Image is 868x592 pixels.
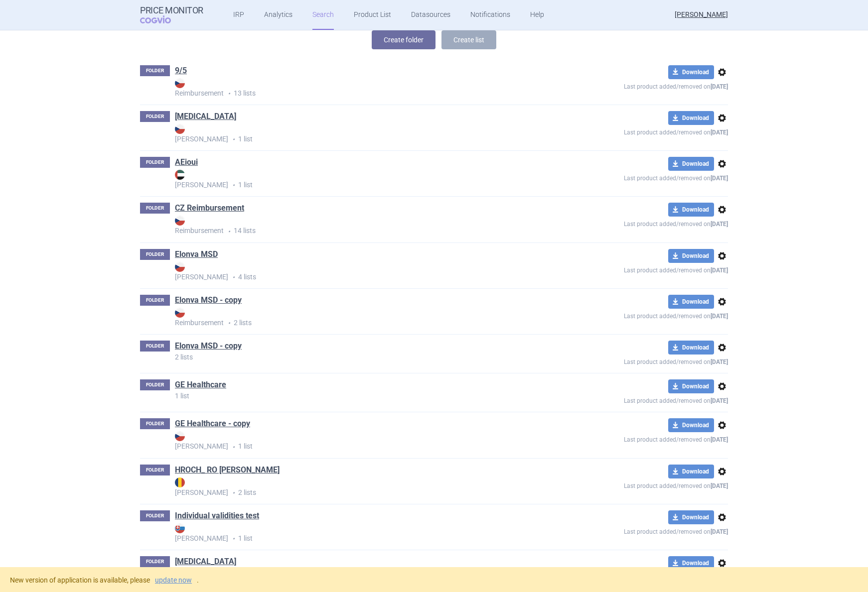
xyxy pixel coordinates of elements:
p: FOLDER [140,157,170,168]
a: [MEDICAL_DATA] [175,556,236,567]
a: Price MonitorCOGVIO [140,5,203,24]
p: FOLDER [140,510,170,521]
a: GE Healthcare - copy [175,418,250,429]
a: Elonva MSD [175,249,218,260]
button: Download [668,510,714,524]
p: 13 lists [175,78,552,99]
p: Last product added/removed on [552,432,728,445]
p: Last product added/removed on [552,171,728,183]
h1: 9/5 [175,65,187,78]
p: FOLDER [140,295,170,306]
h1: Individual validities test [175,510,259,523]
strong: [PERSON_NAME] [175,431,552,450]
p: FOLDER [140,65,170,76]
button: Create folder [372,30,435,49]
p: FOLDER [140,341,170,352]
strong: Reimbursement [175,308,552,327]
h1: Jardiance [175,556,236,569]
img: CZ [175,262,185,272]
a: Individual validities test [175,510,259,521]
button: Download [668,203,714,217]
p: 1 list [175,392,552,399]
strong: [PERSON_NAME] [175,170,552,189]
p: 2 lists [175,354,552,360]
strong: [DATE] [711,436,728,443]
p: 14 lists [175,216,552,236]
i: • [228,134,238,144]
strong: [DATE] [711,267,728,274]
a: HROCH_ RO [PERSON_NAME] [175,465,280,475]
img: RO [175,477,185,487]
strong: [PERSON_NAME] [175,477,552,496]
p: Last product added/removed on [552,79,728,92]
img: CZ [175,216,185,226]
h1: Elonva MSD [175,249,218,262]
strong: [PERSON_NAME] [175,523,552,542]
a: Elonva MSD - copy [175,295,242,306]
strong: Price Monitor [140,5,203,15]
a: [MEDICAL_DATA] [175,111,236,122]
p: Last product added/removed on [552,263,728,275]
p: Last product added/removed on [552,217,728,229]
strong: [PERSON_NAME] [175,124,552,143]
p: FOLDER [140,379,170,390]
h1: AEioui [175,157,198,170]
i: • [224,89,234,99]
button: Download [668,465,714,478]
p: Last product added/removed on [552,355,728,367]
button: Download [668,111,714,125]
span: New version of application is available, please . [10,576,199,584]
a: Elonva MSD - copy [175,341,242,352]
h1: Elonva MSD - copy [175,295,242,308]
strong: [DATE] [711,221,728,228]
p: FOLDER [140,203,170,214]
i: • [224,318,234,328]
p: FOLDER [140,249,170,260]
button: Download [668,379,714,393]
strong: [DATE] [711,175,728,182]
p: 2 lists [175,308,552,328]
strong: Reimbursement [175,78,552,97]
p: 1 list [175,124,552,144]
a: 9/5 [175,65,187,76]
a: GE Healthcare [175,379,226,390]
i: • [228,534,238,544]
i: • [228,442,238,452]
strong: [PERSON_NAME] [175,262,552,281]
img: SK [175,523,185,533]
img: CZ [175,124,185,134]
button: Download [668,249,714,263]
img: CZ [175,431,185,441]
button: Download [668,418,714,432]
h1: HROCH_ RO Max Price [175,465,280,477]
button: Download [668,341,714,355]
p: FOLDER [140,556,170,567]
strong: Reimbursement [175,216,552,235]
i: • [228,180,238,190]
p: Last product added/removed on [552,393,728,406]
button: Download [668,65,714,79]
p: 1 list [175,523,552,544]
strong: [DATE] [711,528,728,535]
strong: [DATE] [711,129,728,136]
h1: Elonva MSD - copy [175,341,242,354]
button: Download [668,295,714,309]
p: Last product added/removed on [552,125,728,137]
i: • [228,488,238,498]
a: update now [155,577,192,584]
h1: GE Healthcare - copy [175,418,250,431]
h1: ADASUVE [175,111,236,124]
button: Download [668,157,714,171]
img: CZ [175,308,185,318]
span: COGVIO [140,15,185,23]
button: Download [668,556,714,570]
p: 1 list [175,431,552,452]
h1: GE Healthcare [175,379,226,392]
i: • [224,227,234,237]
strong: [DATE] [711,83,728,90]
a: AEioui [175,157,198,168]
a: CZ Reimbursement [175,203,244,214]
strong: [DATE] [711,313,728,320]
p: Last product added/removed on [552,478,728,491]
strong: [DATE] [711,482,728,489]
